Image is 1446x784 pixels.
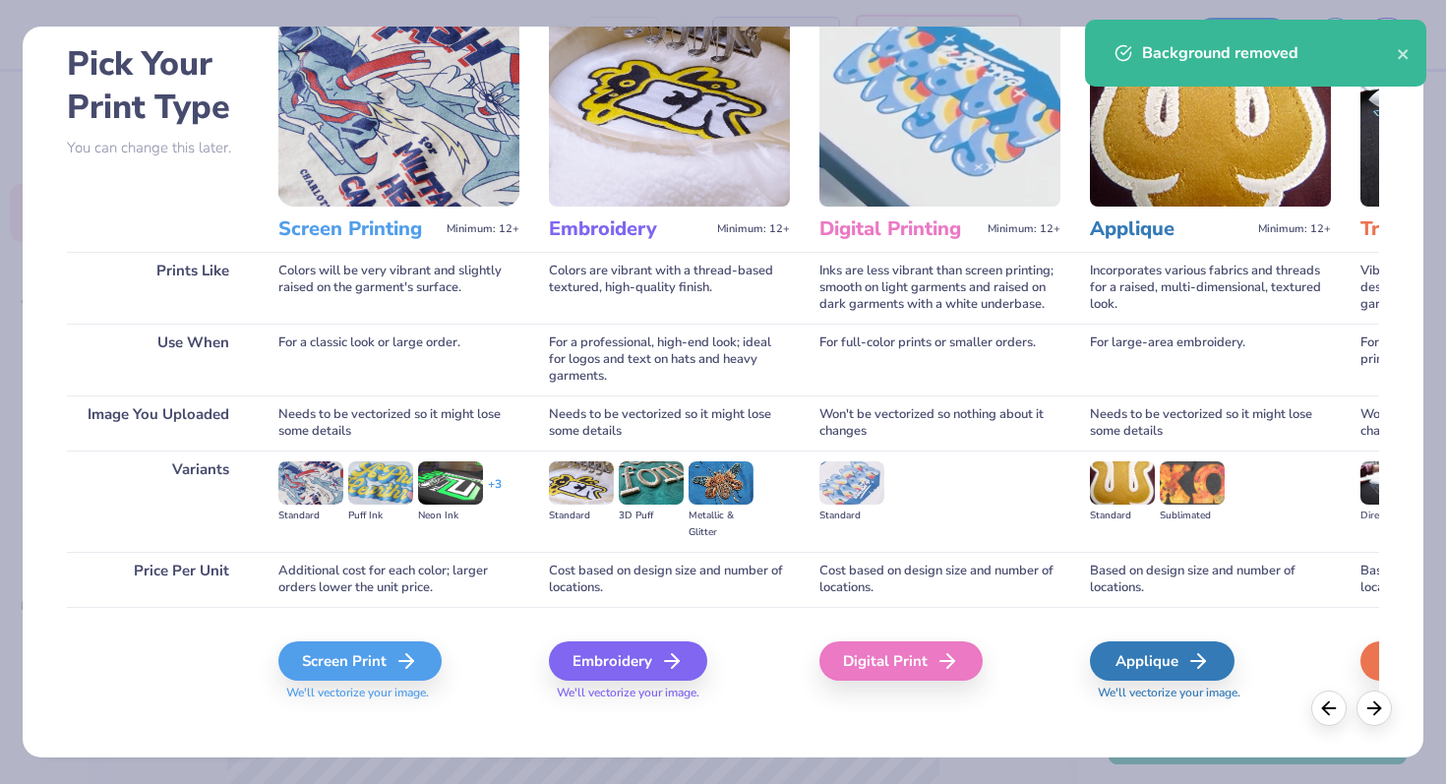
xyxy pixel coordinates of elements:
[1090,552,1331,607] div: Based on design size and number of locations.
[1160,461,1225,505] img: Sublimated
[549,641,707,681] div: Embroidery
[278,641,442,681] div: Screen Print
[67,252,249,324] div: Prints Like
[819,395,1060,451] div: Won't be vectorized so nothing about it changes
[819,461,884,505] img: Standard
[488,476,502,510] div: + 3
[278,324,519,395] div: For a classic look or large order.
[1090,4,1331,207] img: Applique
[549,685,790,701] span: We'll vectorize your image.
[278,461,343,505] img: Standard
[67,140,249,156] p: You can change this later.
[67,451,249,552] div: Variants
[819,508,884,524] div: Standard
[278,252,519,324] div: Colors will be very vibrant and slightly raised on the garment's surface.
[549,395,790,451] div: Needs to be vectorized so it might lose some details
[278,508,343,524] div: Standard
[1258,222,1331,236] span: Minimum: 12+
[418,461,483,505] img: Neon Ink
[278,685,519,701] span: We'll vectorize your image.
[549,252,790,324] div: Colors are vibrant with a thread-based textured, high-quality finish.
[278,216,439,242] h3: Screen Printing
[1360,508,1425,524] div: Direct-to-film
[1090,216,1250,242] h3: Applique
[348,508,413,524] div: Puff Ink
[619,508,684,524] div: 3D Puff
[1397,41,1411,65] button: close
[67,395,249,451] div: Image You Uploaded
[619,461,684,505] img: 3D Puff
[447,222,519,236] span: Minimum: 12+
[418,508,483,524] div: Neon Ink
[689,508,753,541] div: Metallic & Glitter
[549,461,614,505] img: Standard
[1090,461,1155,505] img: Standard
[67,42,249,129] h2: Pick Your Print Type
[1090,252,1331,324] div: Incorporates various fabrics and threads for a raised, multi-dimensional, textured look.
[278,552,519,607] div: Additional cost for each color; larger orders lower the unit price.
[819,216,980,242] h3: Digital Printing
[67,552,249,607] div: Price Per Unit
[67,324,249,395] div: Use When
[549,508,614,524] div: Standard
[1090,395,1331,451] div: Needs to be vectorized so it might lose some details
[988,222,1060,236] span: Minimum: 12+
[819,324,1060,395] div: For full-color prints or smaller orders.
[549,4,790,207] img: Embroidery
[819,4,1060,207] img: Digital Printing
[549,216,709,242] h3: Embroidery
[689,461,753,505] img: Metallic & Glitter
[549,552,790,607] div: Cost based on design size and number of locations.
[1360,461,1425,505] img: Direct-to-film
[1090,641,1235,681] div: Applique
[1142,41,1397,65] div: Background removed
[348,461,413,505] img: Puff Ink
[717,222,790,236] span: Minimum: 12+
[278,4,519,207] img: Screen Printing
[819,252,1060,324] div: Inks are less vibrant than screen printing; smooth on light garments and raised on dark garments ...
[1090,508,1155,524] div: Standard
[1090,685,1331,701] span: We'll vectorize your image.
[1090,324,1331,395] div: For large-area embroidery.
[819,552,1060,607] div: Cost based on design size and number of locations.
[819,641,983,681] div: Digital Print
[1160,508,1225,524] div: Sublimated
[549,324,790,395] div: For a professional, high-end look; ideal for logos and text on hats and heavy garments.
[278,395,519,451] div: Needs to be vectorized so it might lose some details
